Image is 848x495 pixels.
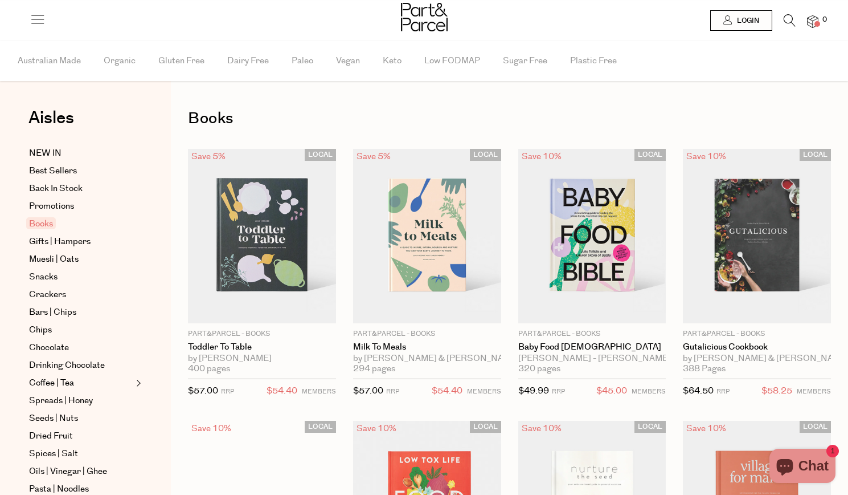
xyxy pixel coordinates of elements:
div: Save 5% [353,149,394,164]
div: [PERSON_NAME] - [PERSON_NAME] & [PERSON_NAME] [518,354,666,364]
span: Gifts | Hampers [29,235,91,249]
a: Dried Fruit [29,429,133,443]
span: $49.99 [518,385,549,397]
img: Part&Parcel [401,3,448,31]
span: Login [734,16,759,26]
span: LOCAL [634,149,666,161]
div: Save 10% [518,421,565,436]
span: Bars | Chips [29,306,76,319]
a: Back In Stock [29,182,133,196]
span: 294 pages [353,364,395,374]
span: Gluten Free [158,41,204,81]
p: Part&Parcel - Books [683,329,831,339]
span: Snacks [29,270,58,284]
span: $64.50 [683,385,714,397]
a: Oils | Vinegar | Ghee [29,465,133,478]
a: Chocolate [29,341,133,355]
small: RRP [386,387,399,396]
a: NEW IN [29,147,133,160]
a: Gifts | Hampers [29,235,133,249]
span: Plastic Free [570,41,617,81]
span: $54.40 [267,384,297,399]
div: by [PERSON_NAME] [188,354,336,364]
span: Dried Fruit [29,429,73,443]
span: Australian Made [18,41,81,81]
span: Crackers [29,288,66,302]
a: 0 [807,15,818,27]
span: Aisles [28,106,74,131]
a: Best Sellers [29,164,133,178]
a: Bars | Chips [29,306,133,319]
span: Back In Stock [29,182,83,196]
span: Vegan [336,41,360,81]
img: Milk to Meals [353,149,501,324]
a: Seeds | Nuts [29,412,133,425]
a: Coffee | Tea [29,376,133,390]
h1: Books [188,106,831,132]
span: LOCAL [470,149,501,161]
a: Crackers [29,288,133,302]
button: Expand/Collapse Coffee | Tea [133,376,141,390]
inbox-online-store-chat: Shopify online store chat [766,449,839,486]
span: Seeds | Nuts [29,412,78,425]
span: LOCAL [305,149,336,161]
img: Gutalicious Cookbook [683,149,831,324]
span: $54.40 [432,384,462,399]
p: Part&Parcel - Books [518,329,666,339]
span: Paleo [292,41,313,81]
a: Baby Food [DEMOGRAPHIC_DATA] [518,342,666,352]
a: Aisles [28,109,74,138]
span: $57.00 [188,385,218,397]
div: Save 5% [188,149,229,164]
span: Drinking Chocolate [29,359,105,372]
span: Dairy Free [227,41,269,81]
a: Toddler to Table [188,342,336,352]
a: Spreads | Honey [29,394,133,408]
p: Part&Parcel - Books [188,329,336,339]
span: 320 pages [518,364,560,374]
span: NEW IN [29,147,62,160]
a: Books [29,217,133,231]
span: 400 pages [188,364,230,374]
span: LOCAL [800,149,831,161]
img: Baby Food Bible [518,149,666,324]
span: 0 [820,15,830,25]
div: Save 10% [683,149,730,164]
span: Spreads | Honey [29,394,93,408]
span: Spices | Salt [29,447,78,461]
span: Oils | Vinegar | Ghee [29,465,107,478]
span: LOCAL [634,421,666,433]
a: Milk to Meals [353,342,501,352]
a: Gutalicious Cookbook [683,342,831,352]
div: Save 10% [353,421,400,436]
div: by [PERSON_NAME] & [PERSON_NAME] [353,354,501,364]
a: Snacks [29,270,133,284]
div: Save 10% [188,421,235,436]
span: Best Sellers [29,164,77,178]
small: RRP [552,387,565,396]
small: MEMBERS [632,387,666,396]
img: Toddler to Table [188,149,336,324]
span: Chips [29,323,52,337]
p: Part&Parcel - Books [353,329,501,339]
span: Keto [383,41,402,81]
span: Organic [104,41,136,81]
span: $57.00 [353,385,383,397]
span: $58.25 [761,384,792,399]
span: 388 Pages [683,364,726,374]
span: Muesli | Oats [29,253,79,266]
a: Muesli | Oats [29,253,133,266]
span: Coffee | Tea [29,376,74,390]
a: Spices | Salt [29,447,133,461]
div: Save 10% [683,421,730,436]
span: Sugar Free [503,41,547,81]
a: Promotions [29,200,133,213]
span: Books [26,217,56,229]
span: Low FODMAP [424,41,480,81]
small: MEMBERS [302,387,336,396]
a: Login [710,10,772,31]
span: Promotions [29,200,74,213]
small: RRP [221,387,234,396]
small: RRP [716,387,730,396]
small: MEMBERS [797,387,831,396]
